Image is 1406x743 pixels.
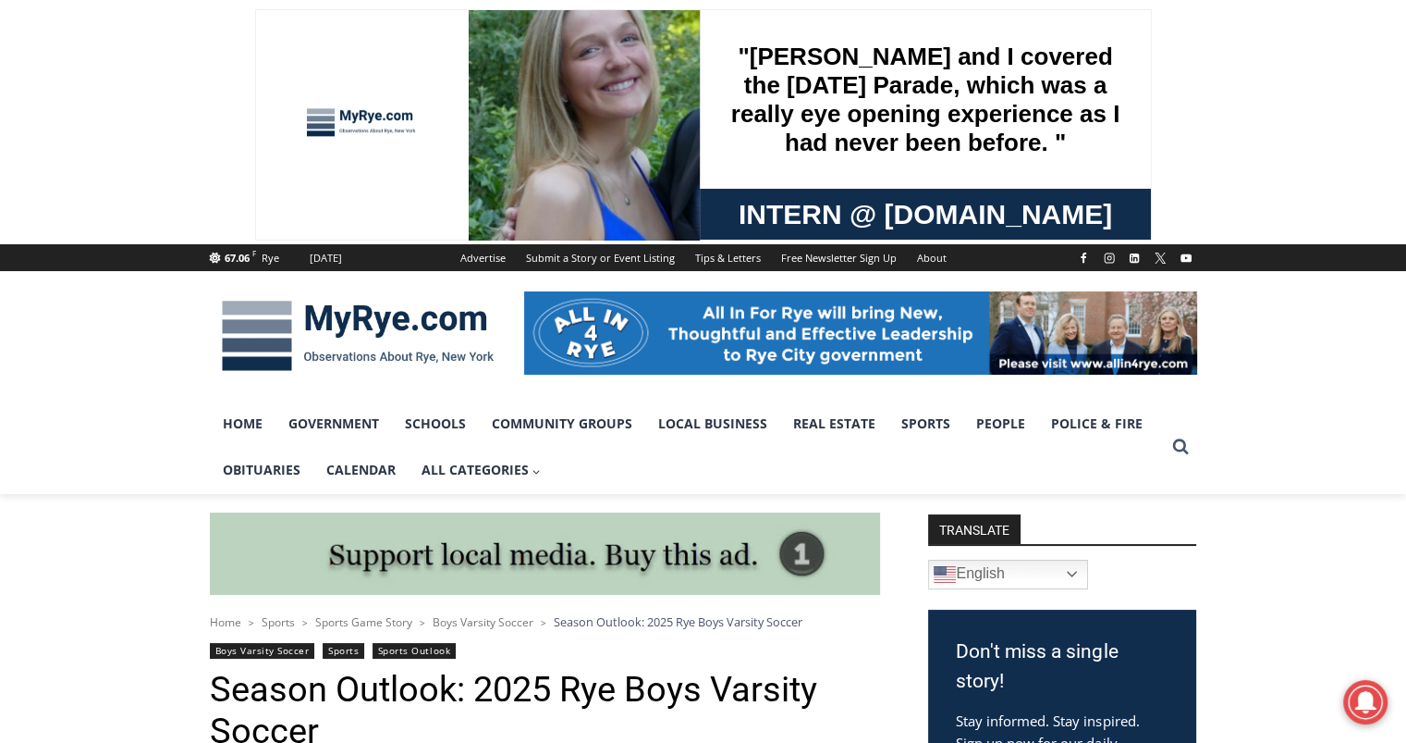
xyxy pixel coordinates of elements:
[1175,247,1197,269] a: YouTube
[420,616,425,629] span: >
[928,514,1021,544] strong: TRANSLATE
[313,447,409,493] a: Calendar
[934,563,956,586] img: en
[210,401,1164,494] nav: Primary Navigation
[524,291,1197,375] img: All in for Rye
[516,244,685,271] a: Submit a Story or Event Listing
[6,191,181,261] span: Open Tues. - Sun. [PHONE_NUMBER]
[771,244,907,271] a: Free Newsletter Sign Up
[467,1,874,180] div: "[PERSON_NAME] and I covered the [DATE] Parade, which was a really eye opening experience as I ha...
[323,643,364,659] a: Sports
[483,184,857,226] span: Intern @ [DOMAIN_NAME]
[315,614,412,630] a: Sports Game Story
[210,614,241,630] a: Home
[780,401,888,447] a: Real Estate
[907,244,957,271] a: About
[373,643,456,659] a: Sports Outlook
[1164,430,1197,464] button: View Search Form
[275,401,392,447] a: Government
[262,614,295,630] a: Sports
[541,616,546,629] span: >
[252,248,256,258] span: F
[445,180,896,230] a: Intern @ [DOMAIN_NAME]
[302,616,308,629] span: >
[685,244,771,271] a: Tips & Letters
[210,288,506,384] img: MyRye.com
[928,560,1088,589] a: English
[479,401,645,447] a: Community Groups
[225,251,250,265] span: 67.06
[554,613,802,630] span: Season Outlook: 2025 Rye Boys Varsity Soccer
[249,616,254,629] span: >
[210,401,275,447] a: Home
[645,401,780,447] a: Local Business
[1038,401,1155,447] a: Police & Fire
[392,401,479,447] a: Schools
[1123,247,1145,269] a: Linkedin
[450,244,516,271] a: Advertise
[210,513,880,596] img: support local media, buy this ad
[1,186,186,230] a: Open Tues. - Sun. [PHONE_NUMBER]
[450,244,957,271] nav: Secondary Navigation
[1149,247,1171,269] a: X
[210,613,880,631] nav: Breadcrumbs
[888,401,963,447] a: Sports
[262,250,279,266] div: Rye
[963,401,1038,447] a: People
[433,614,533,630] a: Boys Varsity Soccer
[310,250,342,266] div: [DATE]
[1098,247,1120,269] a: Instagram
[210,447,313,493] a: Obituaries
[956,638,1168,696] h3: Don't miss a single story!
[1072,247,1094,269] a: Facebook
[409,447,555,493] button: Child menu of All Categories
[190,116,263,221] div: "the precise, almost orchestrated movements of cutting and assembling sushi and [PERSON_NAME] mak...
[210,643,315,659] a: Boys Varsity Soccer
